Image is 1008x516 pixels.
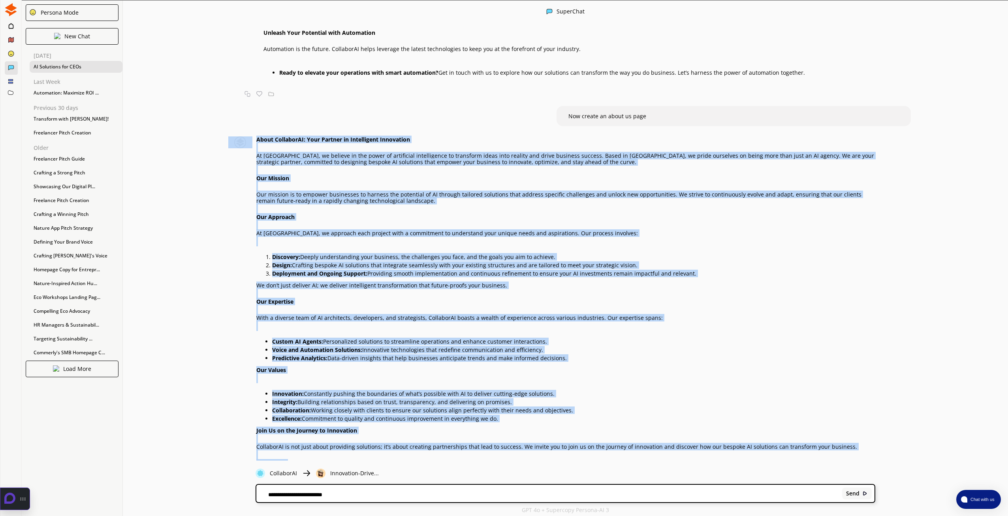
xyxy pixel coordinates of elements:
[30,113,122,125] div: Transform with [PERSON_NAME]!
[272,398,297,406] strong: Integrity:
[263,29,375,36] strong: Unleash Your Potential with Automation
[30,305,122,317] div: Compelling Eco Advocacy
[30,153,122,165] div: Freelancer Pitch Guide
[272,261,292,269] strong: Design:
[272,407,875,414] p: Working closely with clients to ensure our solutions align perfectly with their needs and objecti...
[30,195,122,206] div: Freelance Pitch Creation
[256,191,875,204] p: Our mission is to empower businesses to harness the potential of AI through tailored solutions th...
[272,355,875,361] p: Data-driven insights that help businesses anticipate trends and make informed decisions.
[272,416,875,422] p: Commitment to quality and continuous improvement in everything we do.
[256,213,295,221] strong: Our Approach
[30,87,122,99] div: Automation: Maximize ROI ...
[272,254,875,260] p: Deeply understanding your business, the challenges you face, and the goals you aim to achieve.
[956,490,1001,509] button: atlas-launcher
[272,338,875,345] p: Personalized solutions to streamline operations and enhance customer interactions.
[38,9,79,16] div: Persona Mode
[244,91,250,97] img: Copy
[34,145,122,151] p: Older
[30,291,122,303] div: Eco Workshops Landing Pag...
[557,8,585,16] div: SuperChat
[272,415,302,422] strong: Excellence:
[272,270,367,277] strong: Deployment and Ongoing Support:
[272,270,875,277] p: Providing smooth implementation and continuous refinement to ensure your AI investments remain im...
[256,230,875,236] p: At [GEOGRAPHIC_DATA], we approach each project with a commitment to understand your unique needs ...
[34,53,122,59] p: [DATE]
[256,282,875,289] p: We don’t just deliver AI; we deliver intelligent transformation that future-proofs your business.
[270,470,297,476] p: CollaborAI
[272,406,311,414] strong: Collaboration:
[256,136,410,143] strong: About CollaborAI: Your Partner in Intelligent Innovation
[53,365,59,372] img: Close
[256,91,262,97] img: Favorite
[256,427,357,434] strong: Join Us on the Journey to Innovation
[30,236,122,248] div: Defining Your Brand Voice
[256,153,875,165] p: At [GEOGRAPHIC_DATA], we believe in the power of artificial intelligence to transform ideas into ...
[256,459,286,467] strong: Contact Us
[272,338,323,345] strong: Custom AI Agents:
[546,8,553,15] img: Close
[256,366,286,374] strong: Our Values
[522,507,609,513] p: GPT 4o + Supercopy Persona-AI 3
[279,68,875,77] li: Get in touch with us to explore how our solutions can transform the way you do business. Let’s ha...
[30,181,122,193] div: Showcasing Our Digital Pl...
[568,112,646,120] span: Now create an about us page
[30,319,122,331] div: HR Managers & Sustainabil...
[256,174,289,182] strong: Our Mission
[272,399,875,405] p: Building relationships based on trust, transparency, and delivering on promises.
[967,496,996,503] span: Chat with us
[330,470,379,476] p: Innovation-Drive...
[54,33,60,39] img: Close
[272,390,304,397] strong: Innovation:
[30,278,122,289] div: Nature-Inspired Action Hu...
[30,222,122,234] div: Nature App Pitch Strategy
[256,315,875,321] p: With a diverse team of AI architects, developers, and strategists, CollaborAI boasts a wealth of ...
[30,127,122,139] div: Freelancer Pitch Creation
[228,136,253,148] img: Close
[30,61,122,73] div: AI Solutions for CEOs
[30,250,122,262] div: Crafting [PERSON_NAME]'s Voice
[316,469,325,478] img: Close
[29,9,36,16] img: Close
[846,490,859,497] b: Send
[263,46,875,52] p: Automation is the future. CollaborAI helps leverage the latest technologies to keep you at the fo...
[279,69,438,76] strong: Ready to elevate your operations with smart automation?
[30,167,122,179] div: Crafting a Strong Pitch
[4,3,17,16] img: Close
[272,262,875,268] p: Crafting bespoke AI solutions that integrate seamlessly with your existing structures and are tai...
[862,491,868,496] img: Close
[63,366,91,372] p: Load More
[268,91,274,97] img: Save
[30,208,122,220] div: Crafting a Winning Pitch
[272,253,300,261] strong: Discovery:
[302,469,311,478] img: Close
[34,79,122,85] p: Last Week
[256,444,875,450] p: CollaborAI is not just about providing solutions; it’s about creating partnerships that lead to s...
[272,354,327,362] strong: Predictive Analytics:
[272,391,875,397] p: Constantly pushing the boundaries of what’s possible with AI to deliver cutting-edge solutions.
[34,105,122,111] p: Previous 30 days
[64,33,90,40] p: New Chat
[256,469,265,478] img: Close
[30,347,122,359] div: Commerly's SMB Homepage C...
[30,333,122,345] div: Targeting Sustainability ...
[272,347,875,353] p: Innovative technologies that redefine communication and efficiency.
[272,346,362,353] strong: Voice and Automation Solutions:
[256,298,293,305] strong: Our Expertise
[30,264,122,276] div: Homepage Copy for Entrepr...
